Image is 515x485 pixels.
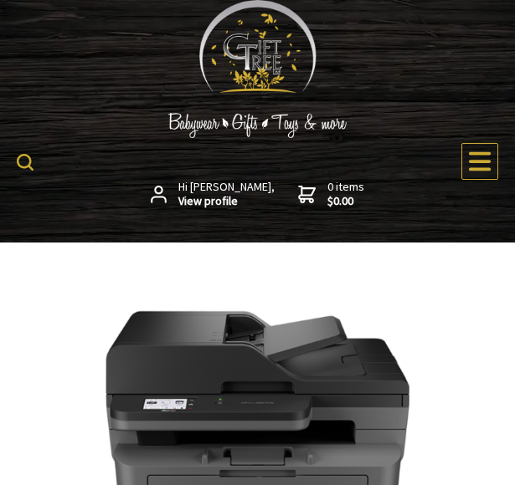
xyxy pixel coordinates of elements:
img: Babywear - Gifts - Toys & more [132,113,384,138]
a: 0 items$0.00 [298,180,364,209]
span: 0 items [327,179,364,209]
strong: $0.00 [327,194,364,209]
a: Hi [PERSON_NAME],View profile [151,180,275,209]
img: product search [17,154,33,171]
strong: View profile [178,194,275,209]
span: Hi [PERSON_NAME], [178,180,275,209]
